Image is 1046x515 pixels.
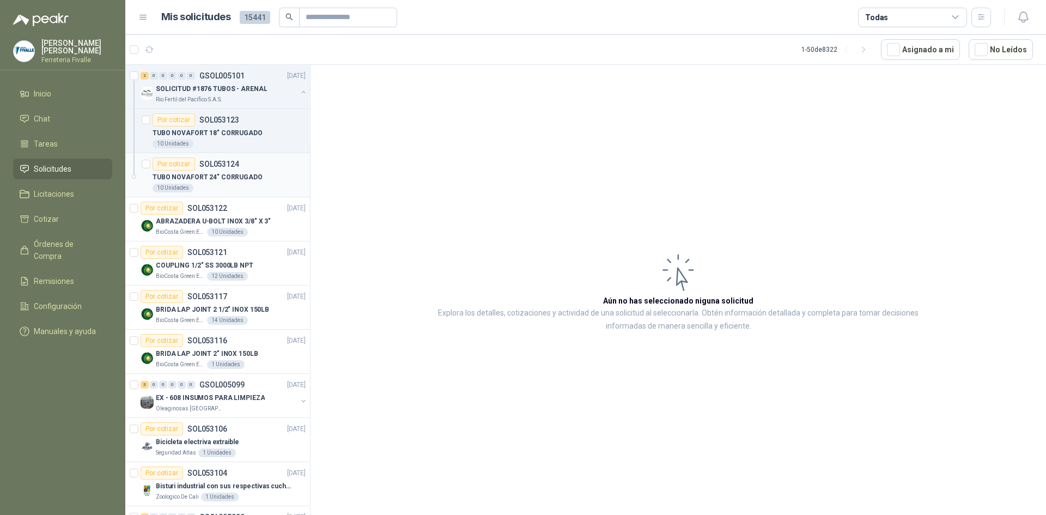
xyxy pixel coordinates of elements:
p: GSOL005101 [199,72,245,80]
div: Por cotizar [141,422,183,435]
p: Bicicleta electriva extraible [156,437,239,447]
p: SOL053106 [187,425,227,433]
p: COUPLING 1/2" SS 3000LB NPT [156,260,253,271]
a: Chat [13,108,112,129]
div: 1 - 50 de 8322 [801,41,872,58]
div: 1 Unidades [207,360,245,369]
p: EX - 608 INSUMOS PARA LIMPIEZA [156,393,265,403]
div: 0 [159,72,167,80]
p: SOL053117 [187,293,227,300]
div: 3 [141,381,149,389]
div: 1 Unidades [198,449,236,457]
div: Por cotizar [141,334,183,347]
img: Company Logo [141,219,154,232]
img: Company Logo [14,41,34,62]
p: Oleaginosas [GEOGRAPHIC_DATA][PERSON_NAME] [156,404,224,413]
h1: Mis solicitudes [161,9,231,25]
span: Manuales y ayuda [34,325,96,337]
div: Por cotizar [141,246,183,259]
p: Seguridad Atlas [156,449,196,457]
p: TUBO NOVAFORT 24" CORRUGADO [153,172,263,183]
div: 0 [178,72,186,80]
img: Company Logo [141,440,154,453]
span: Órdenes de Compra [34,238,102,262]
button: Asignado a mi [881,39,960,60]
a: Tareas [13,134,112,154]
a: Licitaciones [13,184,112,204]
p: Ferreteria Fivalle [41,57,112,63]
p: [DATE] [287,468,306,478]
p: SOL053116 [187,337,227,344]
img: Logo peakr [13,13,69,26]
p: BRIDA LAP JOINT 2" INOX 150LB [156,349,258,359]
p: [DATE] [287,71,306,81]
a: Por cotizarSOL053106[DATE] Company LogoBicicleta electriva extraibleSeguridad Atlas1 Unidades [125,418,310,462]
div: Por cotizar [141,202,183,215]
div: 0 [187,381,195,389]
a: Remisiones [13,271,112,292]
div: 0 [168,72,177,80]
p: SOL053123 [199,116,239,124]
div: 10 Unidades [207,228,248,237]
p: [DATE] [287,292,306,302]
a: 2 0 0 0 0 0 GSOL005101[DATE] Company LogoSOLICITUD #1876 TUBOS - ARENALRio Fertil del Pacífico S.... [141,69,308,104]
p: [DATE] [287,336,306,346]
img: Company Logo [141,87,154,100]
a: Manuales y ayuda [13,321,112,342]
button: No Leídos [969,39,1033,60]
div: Por cotizar [141,466,183,480]
p: [DATE] [287,203,306,214]
a: Por cotizarSOL053121[DATE] Company LogoCOUPLING 1/2" SS 3000LB NPTBioCosta Green Energy S.A.S12 U... [125,241,310,286]
a: Por cotizarSOL053116[DATE] Company LogoBRIDA LAP JOINT 2" INOX 150LBBioCosta Green Energy S.A.S1 ... [125,330,310,374]
p: BRIDA LAP JOINT 2 1/2" INOX 150LB [156,305,269,315]
span: Cotizar [34,213,59,225]
img: Company Logo [141,484,154,497]
p: [PERSON_NAME] [PERSON_NAME] [41,39,112,54]
p: TUBO NOVAFORT 18" CORRUGADO [153,128,263,138]
a: Cotizar [13,209,112,229]
span: Inicio [34,88,51,100]
a: Por cotizarSOL053122[DATE] Company LogoABRAZADERA U-BOLT INOX 3/8" X 3"BioCosta Green Energy S.A.... [125,197,310,241]
p: BioCosta Green Energy S.A.S [156,272,205,281]
img: Company Logo [141,263,154,276]
p: BioCosta Green Energy S.A.S [156,228,205,237]
p: Zoologico De Cali [156,493,199,501]
div: 10 Unidades [153,140,193,148]
p: GSOL005099 [199,381,245,389]
a: Solicitudes [13,159,112,179]
a: Por cotizarSOL053124TUBO NOVAFORT 24" CORRUGADO10 Unidades [125,153,310,197]
a: Por cotizarSOL053117[DATE] Company LogoBRIDA LAP JOINT 2 1/2" INOX 150LBBioCosta Green Energy S.A... [125,286,310,330]
span: Remisiones [34,275,74,287]
p: SOL053104 [187,469,227,477]
span: Configuración [34,300,82,312]
div: 14 Unidades [207,316,248,325]
div: 2 [141,72,149,80]
img: Company Logo [141,307,154,320]
img: Company Logo [141,396,154,409]
p: SOL053122 [187,204,227,212]
div: 10 Unidades [153,184,193,192]
p: BioCosta Green Energy S.A.S [156,360,205,369]
img: Company Logo [141,352,154,365]
a: Configuración [13,296,112,317]
span: Chat [34,113,50,125]
div: 1 Unidades [201,493,239,501]
p: SOL053124 [199,160,239,168]
div: 0 [168,381,177,389]
p: SOLICITUD #1876 TUBOS - ARENAL [156,84,267,94]
span: Licitaciones [34,188,74,200]
p: Bisturi industrial con sus respectivas cuchillas segun muestra [156,481,291,492]
div: 0 [159,381,167,389]
div: 0 [187,72,195,80]
div: Por cotizar [153,157,195,171]
p: [DATE] [287,424,306,434]
a: Por cotizarSOL053104[DATE] Company LogoBisturi industrial con sus respectivas cuchillas segun mue... [125,462,310,506]
p: Explora los detalles, cotizaciones y actividad de una solicitud al seleccionarla. Obtén informaci... [419,307,937,333]
p: [DATE] [287,380,306,390]
p: BioCosta Green Energy S.A.S [156,316,205,325]
a: 3 0 0 0 0 0 GSOL005099[DATE] Company LogoEX - 608 INSUMOS PARA LIMPIEZAOleaginosas [GEOGRAPHIC_DA... [141,378,308,413]
div: 0 [150,72,158,80]
div: 12 Unidades [207,272,248,281]
div: Por cotizar [153,113,195,126]
span: Solicitudes [34,163,71,175]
